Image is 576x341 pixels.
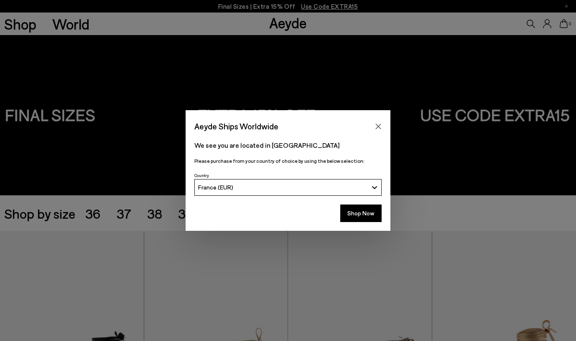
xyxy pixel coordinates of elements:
span: Country [194,173,209,178]
span: France (EUR) [198,184,233,191]
p: Please purchase from your country of choice by using the below selection: [194,157,382,165]
button: Shop Now [340,205,382,222]
p: We see you are located in [GEOGRAPHIC_DATA] [194,140,382,150]
button: Close [372,120,385,133]
span: Aeyde Ships Worldwide [194,119,278,134]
